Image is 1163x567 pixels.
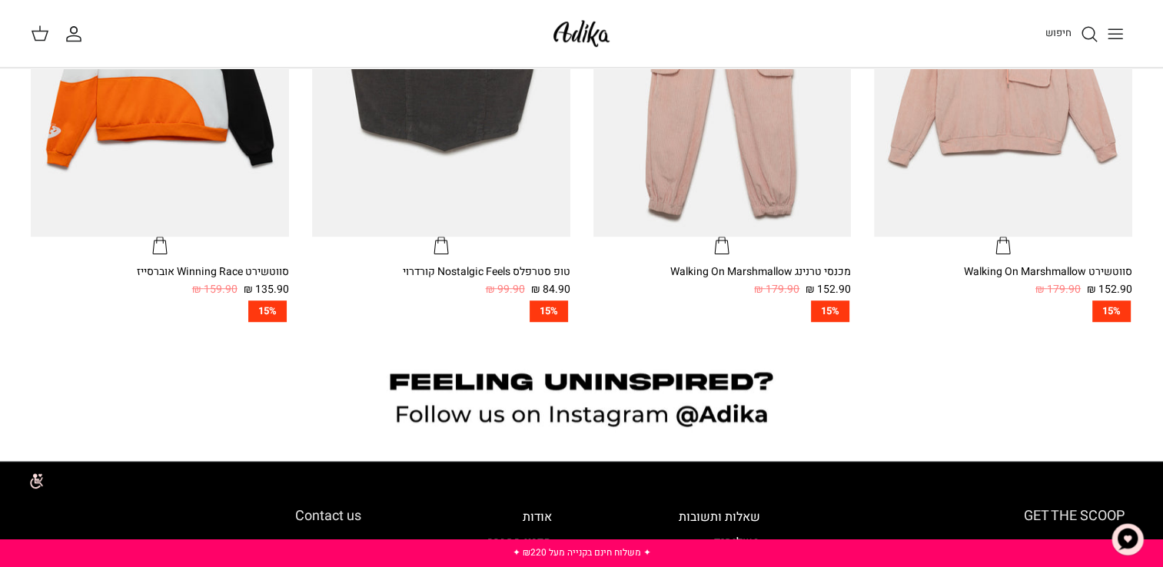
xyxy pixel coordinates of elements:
[312,300,570,323] a: 15%
[593,264,852,280] div: מכנסי טרנינג Walking On Marshmallow
[192,281,238,298] span: 159.90 ₪
[874,264,1132,298] a: סווטשירט Walking On Marshmallow 152.90 ₪ 179.90 ₪
[811,300,849,323] span: 15%
[31,264,289,298] a: סווטשירט Winning Race אוברסייז 135.90 ₪ 159.90 ₪
[886,508,1125,525] h6: GET THE SCOOP
[593,300,852,323] a: 15%
[874,300,1132,323] a: 15%
[38,508,361,525] h6: Contact us
[1045,25,1098,43] a: חיפוש
[31,264,289,280] div: סווטשירט Winning Race אוברסייז
[487,533,552,552] a: תקנון החברה
[1098,17,1132,51] button: Toggle menu
[679,508,760,526] a: שאלות ותשובות
[12,460,54,502] img: accessibility_icon02.svg
[523,508,552,526] a: אודות
[530,300,568,323] span: 15%
[248,300,287,323] span: 15%
[486,281,525,298] span: 99.90 ₪
[549,15,614,51] img: Adika IL
[754,281,799,298] span: 179.90 ₪
[244,281,289,298] span: 135.90 ₪
[531,281,570,298] span: 84.90 ₪
[65,25,89,43] a: החשבון שלי
[806,281,851,298] span: 152.90 ₪
[31,300,289,323] a: 15%
[1087,281,1132,298] span: 152.90 ₪
[312,264,570,280] div: טופ סטרפלס Nostalgic Feels קורדרוי
[1035,281,1081,298] span: 179.90 ₪
[593,264,852,298] a: מכנסי טרנינג Walking On Marshmallow 152.90 ₪ 179.90 ₪
[874,264,1132,280] div: סווטשירט Walking On Marshmallow
[1045,25,1072,40] span: חיפוש
[312,264,570,298] a: טופ סטרפלס Nostalgic Feels קורדרוי 84.90 ₪ 99.90 ₪
[713,533,760,552] a: משלוחים
[1092,300,1131,323] span: 15%
[1105,516,1151,562] button: צ'אט
[513,545,651,559] a: ✦ משלוח חינם בקנייה מעל ₪220 ✦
